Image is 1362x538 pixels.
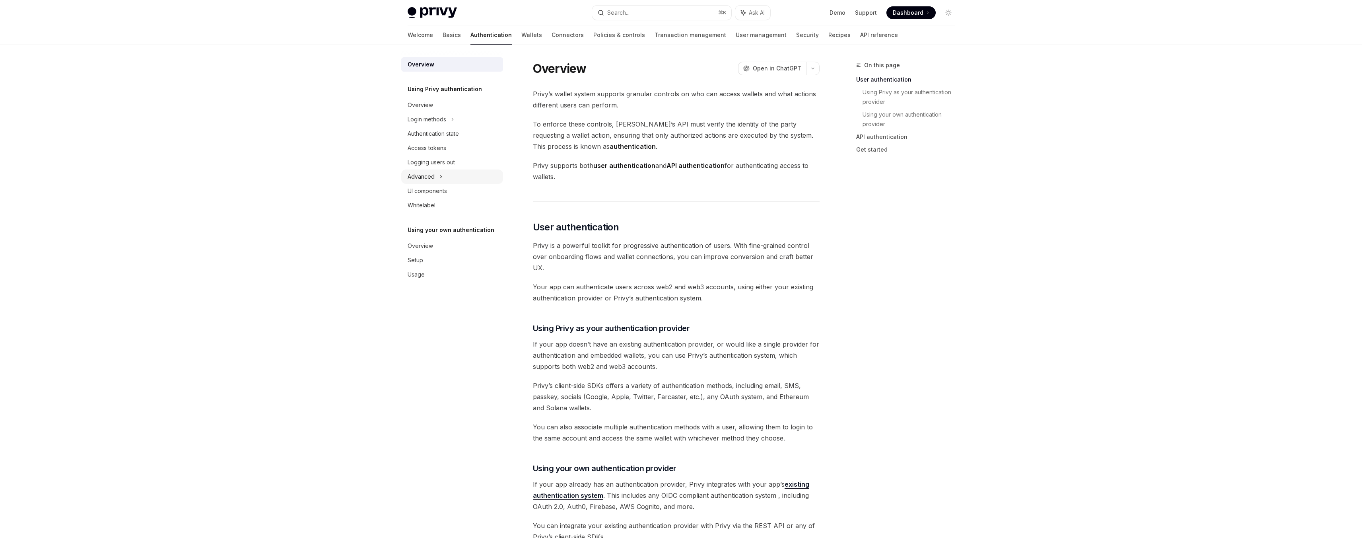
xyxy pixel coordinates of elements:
a: API reference [860,25,898,45]
span: Dashboard [893,9,923,17]
a: Overview [401,57,503,72]
a: Authentication state [401,127,503,141]
a: Wallets [521,25,542,45]
a: Overview [401,98,503,112]
span: Privy’s client-side SDKs offers a variety of authentication methods, including email, SMS, passke... [533,380,820,413]
span: If your app already has an authentication provider, Privy integrates with your app’s . This inclu... [533,479,820,512]
div: Authentication state [408,129,459,138]
span: Privy’s wallet system supports granular controls on who can access wallets and what actions diffe... [533,88,820,111]
a: Basics [443,25,461,45]
div: UI components [408,186,447,196]
strong: user authentication [593,162,655,170]
a: Usage [401,267,503,282]
a: Welcome [408,25,433,45]
button: Open in ChatGPT [738,62,806,75]
a: API authentication [856,131,961,143]
a: Overview [401,239,503,253]
strong: authentication [610,142,656,150]
span: Using Privy as your authentication provider [533,323,690,334]
a: Using your own authentication provider [863,108,961,131]
a: Access tokens [401,141,503,155]
a: Connectors [552,25,584,45]
span: Ask AI [749,9,765,17]
h5: Using Privy authentication [408,84,482,94]
span: ⌘ K [718,10,727,16]
div: Overview [408,60,434,69]
span: User authentication [533,221,619,234]
span: Open in ChatGPT [753,64,801,72]
h5: Using your own authentication [408,225,494,235]
div: Usage [408,270,425,279]
a: User authentication [856,73,961,86]
div: Overview [408,100,433,110]
div: Overview [408,241,433,251]
div: Access tokens [408,143,446,153]
a: Recipes [828,25,851,45]
span: Privy is a powerful toolkit for progressive authentication of users. With fine-grained control ov... [533,240,820,273]
button: Ask AI [735,6,770,20]
img: light logo [408,7,457,18]
button: Toggle dark mode [942,6,955,19]
a: Security [796,25,819,45]
a: Policies & controls [593,25,645,45]
strong: API authentication [666,162,725,170]
span: On this page [864,60,900,70]
a: Support [855,9,877,17]
span: Your app can authenticate users across web2 and web3 accounts, using either your existing authent... [533,281,820,304]
a: Dashboard [886,6,936,19]
a: User management [736,25,787,45]
a: Using Privy as your authentication provider [863,86,961,108]
a: Demo [830,9,845,17]
h1: Overview [533,61,587,76]
a: Authentication [470,25,512,45]
div: Advanced [408,172,435,181]
button: Search...⌘K [592,6,731,20]
span: Privy supports both and for authenticating access to wallets. [533,160,820,182]
span: Using your own authentication provider [533,463,676,474]
a: Whitelabel [401,198,503,212]
div: Search... [607,8,630,18]
div: Setup [408,255,423,265]
div: Login methods [408,115,446,124]
span: If your app doesn’t have an existing authentication provider, or would like a single provider for... [533,339,820,372]
span: You can also associate multiple authentication methods with a user, allowing them to login to the... [533,421,820,444]
div: Whitelabel [408,201,435,210]
a: Get started [856,143,961,156]
a: Logging users out [401,155,503,170]
a: UI components [401,184,503,198]
a: Setup [401,253,503,267]
div: Logging users out [408,158,455,167]
a: Transaction management [655,25,726,45]
span: To enforce these controls, [PERSON_NAME]’s API must verify the identity of the party requesting a... [533,119,820,152]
